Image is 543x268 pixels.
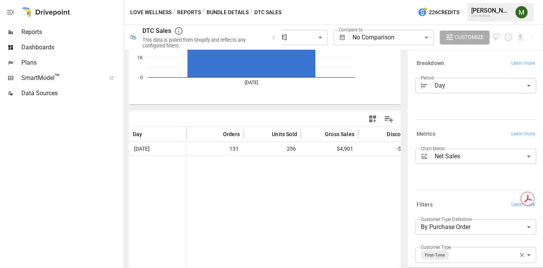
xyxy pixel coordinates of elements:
[380,110,398,128] button: Manage Columns
[177,8,201,17] button: Reports
[421,244,451,250] label: Customer Type
[250,8,253,17] div: /
[417,201,433,209] h6: Filters
[142,37,260,49] div: This data is pulled from Shopify and reflects any configured filters.
[375,129,386,140] button: Sort
[133,142,182,156] span: [DATE]
[133,130,142,138] span: Day
[493,31,501,44] button: View documentation
[415,5,462,19] button: 226Credits
[55,72,60,82] span: ™
[511,130,535,138] span: Learn more
[142,27,171,34] div: DTC Sales
[223,130,240,138] span: Orders
[511,2,532,23] button: Meredith Lacasse
[245,80,258,85] text: [DATE]
[417,59,444,68] h6: Breakdown
[422,251,448,260] span: First-Time
[272,130,297,138] span: Units Sold
[325,130,354,138] span: Gross Sales
[190,142,240,156] span: 131
[471,7,511,14] div: [PERSON_NAME]
[143,129,154,140] button: Sort
[130,8,171,17] button: Love Wellness
[511,60,535,67] span: Learn more
[440,31,490,44] button: Customize
[314,129,324,140] button: Sort
[429,8,459,17] span: 226 Credits
[455,32,484,42] span: Customize
[471,14,511,18] div: Love Wellness
[21,73,101,83] span: SmartModel
[511,201,535,209] span: Learn more
[387,130,412,138] span: Discounts
[435,78,536,93] div: Day
[516,33,525,42] button: Download report
[212,129,222,140] button: Sort
[21,89,122,98] span: Data Sources
[247,142,297,156] span: 256
[173,8,176,17] div: /
[421,216,472,223] label: Customer Type Definition
[516,6,528,18] img: Meredith Lacasse
[415,219,536,235] div: By Purchase Order
[207,8,249,17] button: Bundle Details
[140,75,143,80] text: 0
[21,43,122,52] span: Dashboards
[421,75,434,81] label: Period
[362,142,412,156] span: -$619
[504,33,513,42] button: Schedule report
[202,8,205,17] div: /
[246,30,327,45] div: [DATE] - [DATE]
[260,129,271,140] button: Sort
[435,149,536,164] div: Net Sales
[417,130,435,138] h6: Metrics
[352,30,433,45] div: No Comparison
[339,26,363,33] label: Compare to
[137,55,143,60] text: 1K
[130,34,136,41] div: 🛍
[21,58,122,67] span: Plans
[421,145,446,152] label: Chart Metric
[21,28,122,37] span: Reports
[305,142,354,156] span: $4,901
